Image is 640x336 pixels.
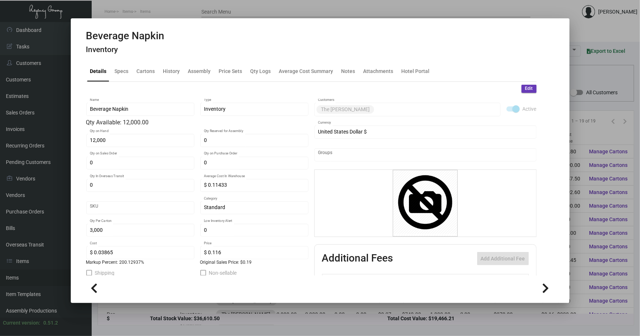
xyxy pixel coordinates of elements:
span: Edit [525,85,533,92]
th: Active [322,274,344,287]
div: Hotel Portal [402,67,430,75]
div: Qty Available: 12,000.00 [86,118,308,127]
div: Specs [115,67,129,75]
div: Price Sets [219,67,242,75]
div: Notes [341,67,355,75]
div: Assembly [188,67,211,75]
button: Edit [522,85,537,93]
span: Add Additional Fee [481,256,525,262]
span: Non-sellable [209,269,237,277]
th: Cost [424,274,453,287]
div: Qty Logs [250,67,271,75]
mat-chip: The [PERSON_NAME] [317,105,374,114]
input: Add new.. [318,152,533,158]
h2: Additional Fees [322,252,393,265]
span: Shipping [95,269,115,277]
div: Attachments [363,67,394,75]
div: Details [90,67,107,75]
div: Average Cost Summary [279,67,333,75]
th: Price type [483,274,520,287]
input: Add new.. [376,106,497,112]
div: 0.51.2 [43,319,58,327]
h4: Inventory [86,45,165,54]
th: Type [344,274,424,287]
button: Add Additional Fee [477,252,529,265]
th: Price [453,274,483,287]
div: History [163,67,180,75]
h2: Beverage Napkin [86,30,165,42]
div: Current version: [3,319,40,327]
span: Active [523,105,537,113]
div: Cartons [137,67,155,75]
